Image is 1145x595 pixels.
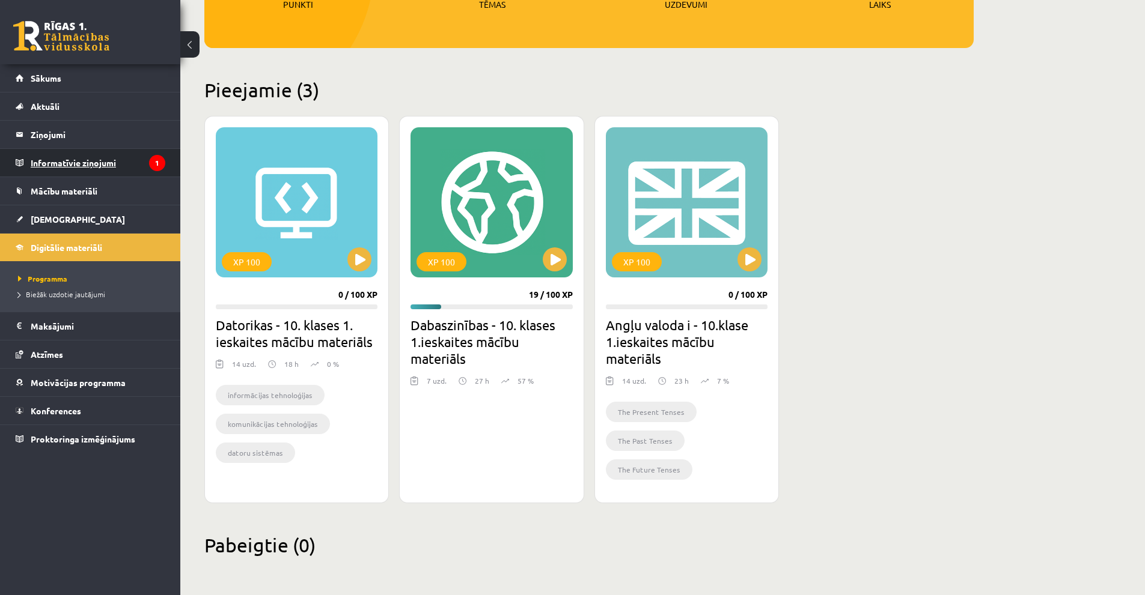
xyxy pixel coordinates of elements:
[606,402,697,422] li: The Present Tenses
[232,358,256,376] div: 14 uzd.
[31,433,135,444] span: Proktoringa izmēģinājums
[31,149,165,177] legend: Informatīvie ziņojumi
[31,214,125,225] span: [DEMOGRAPHIC_DATA]
[475,375,489,386] p: 27 h
[327,358,339,369] p: 0 %
[216,414,330,434] li: komunikācijas tehnoloģijas
[16,64,165,92] a: Sākums
[16,149,165,177] a: Informatīvie ziņojumi1
[674,375,689,386] p: 23 h
[16,234,165,261] a: Digitālie materiāli
[216,385,325,405] li: informācijas tehnoloģijas
[606,459,692,480] li: The Future Tenses
[427,375,447,393] div: 7 uzd.
[16,397,165,424] a: Konferences
[18,289,105,299] span: Biežāk uzdotie jautājumi
[612,252,662,271] div: XP 100
[606,430,685,451] li: The Past Tenses
[518,375,534,386] p: 57 %
[31,101,60,112] span: Aktuāli
[31,349,63,360] span: Atzīmes
[222,252,272,271] div: XP 100
[18,273,168,284] a: Programma
[31,405,81,416] span: Konferences
[411,316,572,367] h2: Dabaszinības - 10. klases 1.ieskaites mācību materiāls
[16,340,165,368] a: Atzīmes
[149,155,165,171] i: 1
[16,205,165,233] a: [DEMOGRAPHIC_DATA]
[622,375,646,393] div: 14 uzd.
[284,358,299,369] p: 18 h
[31,186,97,196] span: Mācību materiāli
[16,92,165,120] a: Aktuāli
[717,375,729,386] p: 7 %
[16,312,165,340] a: Maksājumi
[16,177,165,205] a: Mācību materiāli
[31,121,165,148] legend: Ziņojumi
[31,242,102,253] span: Digitālie materiāli
[18,274,67,283] span: Programma
[204,533,974,557] h2: Pabeigtie (0)
[18,289,168,300] a: Biežāk uzdotie jautājumi
[204,78,974,101] h2: Pieejamie (3)
[606,316,768,367] h2: Angļu valoda i - 10.klase 1.ieskaites mācību materiāls
[417,252,466,271] div: XP 100
[216,442,295,463] li: datoru sistēmas
[216,316,377,350] h2: Datorikas - 10. klases 1. ieskaites mācību materiāls
[16,369,165,396] a: Motivācijas programma
[13,21,109,51] a: Rīgas 1. Tālmācības vidusskola
[31,377,126,388] span: Motivācijas programma
[31,312,165,340] legend: Maksājumi
[16,425,165,453] a: Proktoringa izmēģinājums
[31,73,61,83] span: Sākums
[16,121,165,148] a: Ziņojumi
